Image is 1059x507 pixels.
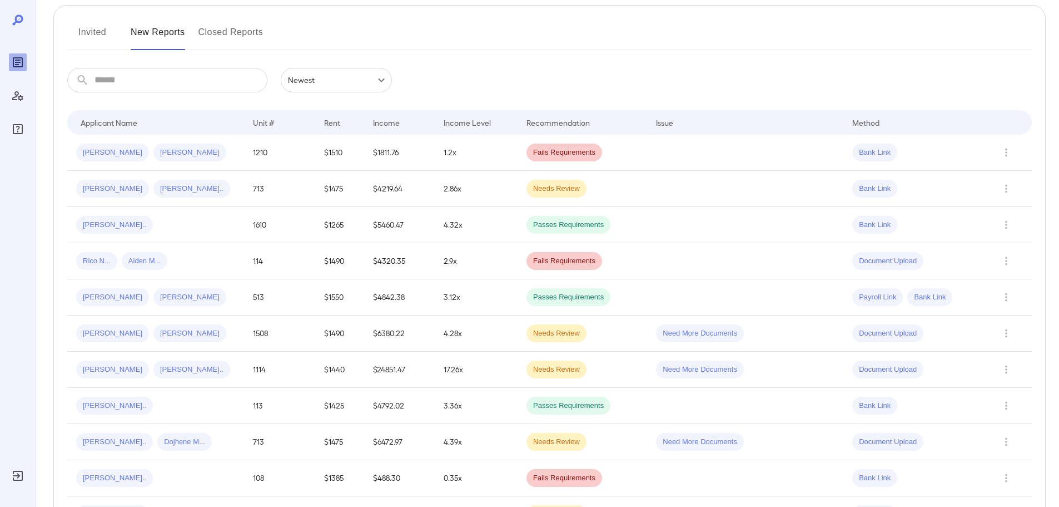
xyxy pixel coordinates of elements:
[656,437,744,447] span: Need More Documents
[852,328,923,339] span: Document Upload
[281,68,392,92] div: Newest
[244,243,315,279] td: 114
[9,87,27,105] div: Manage Users
[852,401,897,411] span: Bank Link
[9,467,27,485] div: Log Out
[435,207,518,243] td: 4.32x
[997,433,1015,451] button: Row Actions
[198,23,263,50] button: Closed Reports
[76,437,153,447] span: [PERSON_NAME]..
[315,460,364,496] td: $1385
[153,184,230,194] span: [PERSON_NAME]..
[76,256,117,267] span: Rico N...
[435,460,518,496] td: 0.35x
[315,316,364,352] td: $1490
[435,243,518,279] td: 2.9x
[997,324,1015,342] button: Row Actions
[153,292,226,303] span: [PERSON_NAME]
[997,180,1015,198] button: Row Actions
[852,256,923,267] span: Document Upload
[364,316,435,352] td: $6380.22
[364,424,435,460] td: $6472.97
[244,135,315,171] td: 1210
[435,352,518,388] td: 17.26x
[656,328,744,339] span: Need More Documents
[76,292,149,303] span: [PERSON_NAME]
[315,279,364,316] td: $1550
[244,207,315,243] td: 1610
[526,365,586,375] span: Needs Review
[997,216,1015,234] button: Row Actions
[157,437,212,447] span: Dojhene M...
[526,437,586,447] span: Needs Review
[364,171,435,207] td: $4219.64
[9,53,27,71] div: Reports
[526,328,586,339] span: Needs Review
[997,288,1015,306] button: Row Actions
[76,147,149,158] span: [PERSON_NAME]
[435,316,518,352] td: 4.28x
[153,365,230,375] span: [PERSON_NAME]..
[153,147,226,158] span: [PERSON_NAME]
[997,361,1015,378] button: Row Actions
[315,243,364,279] td: $1490
[997,252,1015,270] button: Row Actions
[315,171,364,207] td: $1475
[364,207,435,243] td: $5460.47
[364,388,435,424] td: $4792.02
[435,135,518,171] td: 1.2x
[852,473,897,484] span: Bank Link
[364,243,435,279] td: $4320.35
[76,220,153,230] span: [PERSON_NAME]..
[244,460,315,496] td: 108
[315,352,364,388] td: $1440
[444,116,491,129] div: Income Level
[997,144,1015,161] button: Row Actions
[435,279,518,316] td: 3.12x
[526,147,602,158] span: Fails Requirements
[435,388,518,424] td: 3.36x
[153,328,226,339] span: [PERSON_NAME]
[526,401,610,411] span: Passes Requirements
[656,365,744,375] span: Need More Documents
[76,184,149,194] span: [PERSON_NAME]
[253,116,274,129] div: Unit #
[852,220,897,230] span: Bank Link
[656,116,674,129] div: Issue
[122,256,168,267] span: Aiden M...
[526,116,590,129] div: Recommendation
[244,388,315,424] td: 113
[76,401,153,411] span: [PERSON_NAME]..
[852,292,903,303] span: Payroll Link
[373,116,400,129] div: Income
[315,135,364,171] td: $1510
[244,279,315,316] td: 513
[435,424,518,460] td: 4.39x
[364,135,435,171] td: $1811.76
[131,23,185,50] button: New Reports
[852,147,897,158] span: Bank Link
[76,473,153,484] span: [PERSON_NAME]..
[81,116,137,129] div: Applicant Name
[315,388,364,424] td: $1425
[997,469,1015,487] button: Row Actions
[244,171,315,207] td: 713
[907,292,952,303] span: Bank Link
[76,328,149,339] span: [PERSON_NAME]
[364,460,435,496] td: $488.30
[526,473,602,484] span: Fails Requirements
[526,292,610,303] span: Passes Requirements
[852,184,897,194] span: Bank Link
[852,437,923,447] span: Document Upload
[526,184,586,194] span: Needs Review
[526,220,610,230] span: Passes Requirements
[435,171,518,207] td: 2.86x
[76,365,149,375] span: [PERSON_NAME]
[324,116,342,129] div: Rent
[67,23,117,50] button: Invited
[244,316,315,352] td: 1508
[315,424,364,460] td: $1475
[9,120,27,138] div: FAQ
[852,365,923,375] span: Document Upload
[526,256,602,267] span: Fails Requirements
